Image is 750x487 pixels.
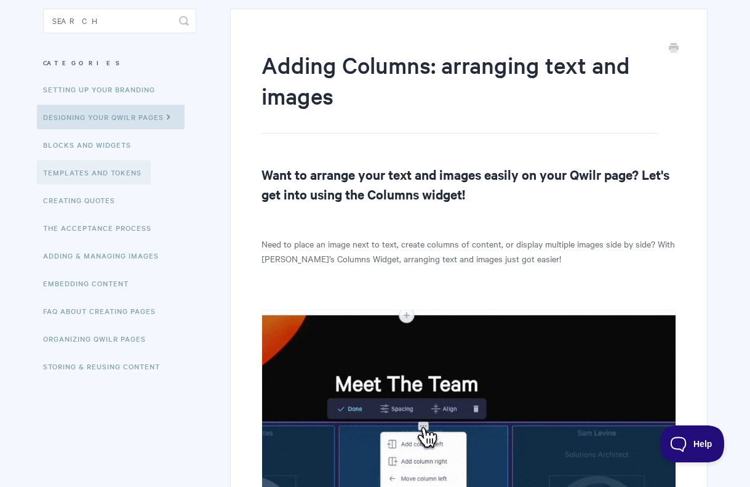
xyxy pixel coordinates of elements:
[669,42,679,55] a: Print this Article
[43,271,138,296] a: Embedding Content
[43,188,124,212] a: Creating Quotes
[261,164,676,204] h2: Want to arrange your text and images easily on your Qwilr page? Let's get into using the Columns ...
[660,425,725,462] iframe: Toggle Customer Support
[261,236,676,266] p: Need to place an image next to text, create columns of content, or display multiple images side b...
[43,132,140,157] a: Blocks and Widgets
[43,9,196,33] input: Search
[43,52,196,74] h3: Categories
[43,243,168,268] a: Adding & Managing Images
[43,354,169,379] a: Storing & Reusing Content
[261,49,657,134] h1: Adding Columns: arranging text and images
[43,326,155,351] a: Organizing Qwilr Pages
[43,77,164,102] a: Setting up your Branding
[43,299,165,323] a: FAQ About Creating Pages
[43,215,161,240] a: The Acceptance Process
[37,105,185,129] a: Designing Your Qwilr Pages
[37,160,151,185] a: Templates and Tokens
